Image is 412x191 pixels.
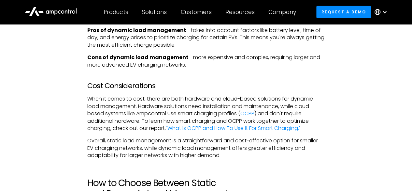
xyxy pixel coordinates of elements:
strong: Pros of dynamic load management [87,26,186,34]
div: Company [268,8,296,16]
p: – takes into account factors like battery level, time of day, and energy prices to prioritize cha... [87,27,325,49]
div: Resources [225,8,255,16]
a: OCPP [240,110,254,117]
h3: Cost Considerations [87,82,325,90]
div: Customers [181,8,212,16]
div: Solutions [142,8,167,16]
p: When it comes to cost, there are both hardware and cloud-based solutions for dynamic load managem... [87,95,325,132]
a: Request a demo [316,6,371,18]
p: – more expensive and complex, requiring larger and more advanced EV charging networks. [87,54,325,69]
p: Overall, static load management is a straightforward and cost-effective option for smaller EV cha... [87,137,325,159]
strong: Cons of dynamic load management [87,54,189,61]
a: "What Is OCPP and How To Use It For Smart Charging." [166,124,301,132]
div: Products [104,8,128,16]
